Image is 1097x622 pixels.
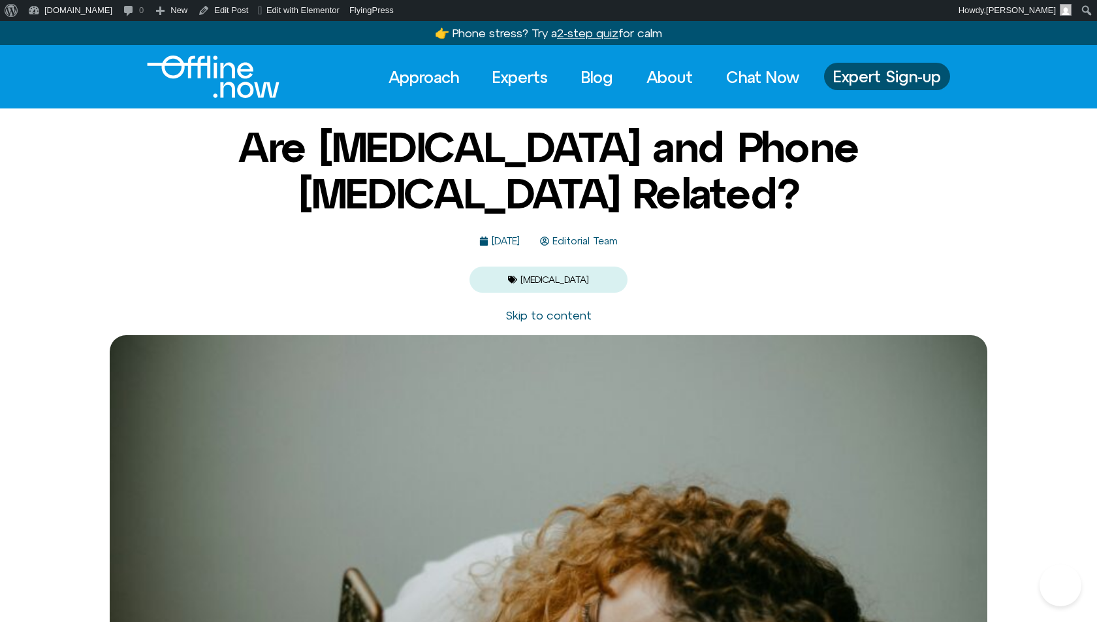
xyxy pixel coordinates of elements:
a: Skip to content [505,308,592,322]
span: [PERSON_NAME] [986,5,1056,15]
u: 2-step quiz [557,26,618,40]
span: Editorial Team [549,236,618,247]
div: Logo [147,56,257,98]
a: Expert Sign-up [824,63,950,90]
a: [DATE] [479,236,520,247]
a: Chat Now [714,63,811,91]
a: [MEDICAL_DATA] [520,274,589,285]
a: Editorial Team [540,236,618,247]
time: [DATE] [492,235,520,246]
a: 👉 Phone stress? Try a2-step quizfor calm [435,26,662,40]
a: Blog [569,63,625,91]
span: Edit with Elementor [266,5,340,15]
a: Experts [481,63,560,91]
span: Expert Sign-up [833,68,941,85]
a: Approach [377,63,471,91]
nav: Menu [377,63,811,91]
img: Offline.Now logo in white. Text of the words offline.now with a line going through the "O" [147,56,279,98]
a: About [635,63,705,91]
h1: Are [MEDICAL_DATA] and Phone [MEDICAL_DATA] Related? [232,124,865,216]
iframe: Botpress [1040,565,1081,606]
